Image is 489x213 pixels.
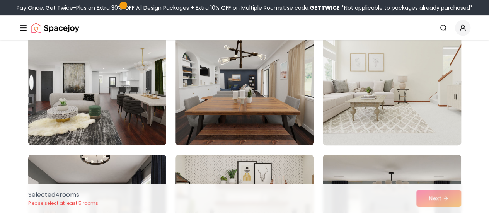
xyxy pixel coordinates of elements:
[319,19,464,148] img: Room room-36
[19,15,470,40] nav: Global
[28,22,166,145] img: Room room-34
[340,4,473,12] span: *Not applicable to packages already purchased*
[175,22,314,145] img: Room room-35
[31,20,79,36] img: Spacejoy Logo
[283,4,340,12] span: Use code:
[28,190,98,199] p: Selected 4 room s
[31,20,79,36] a: Spacejoy
[28,200,98,206] p: Please select at least 5 rooms
[310,4,340,12] b: GETTWICE
[17,4,473,12] div: Pay Once, Get Twice-Plus an Extra 30% OFF All Design Packages + Extra 10% OFF on Multiple Rooms.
